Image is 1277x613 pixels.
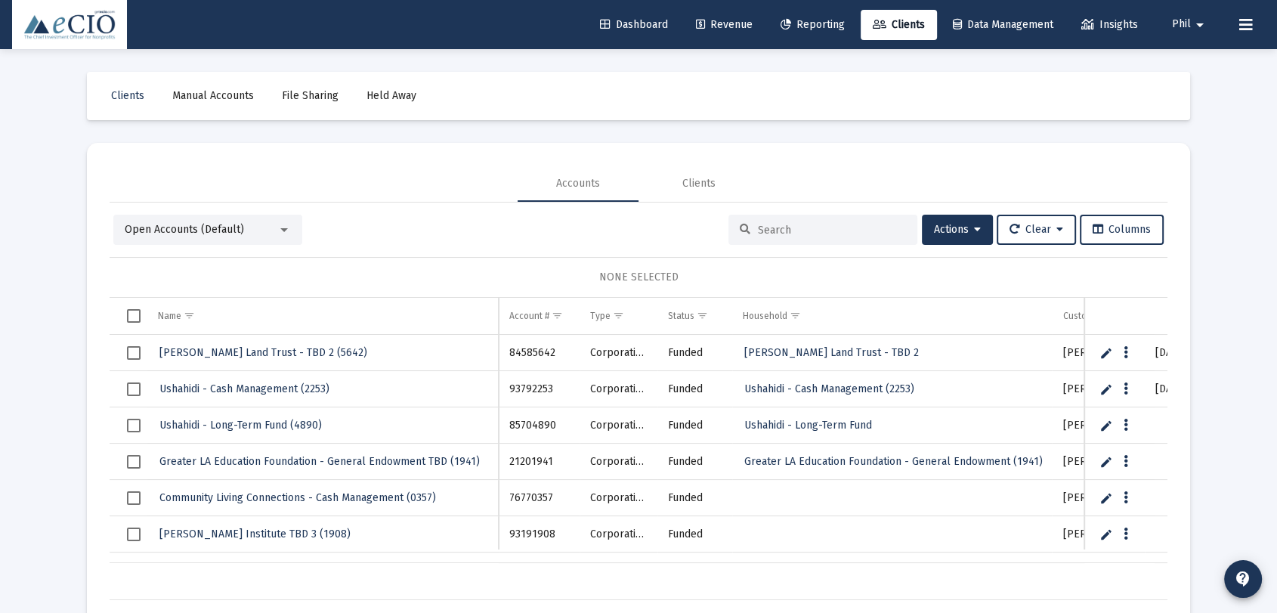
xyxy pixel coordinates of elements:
[159,455,480,468] span: Greater LA Education Foundation - General Endowment TBD (1941)
[590,310,611,322] div: Type
[1069,10,1150,40] a: Insights
[580,444,658,480] td: Corporation
[127,419,141,432] div: Select row
[160,81,266,111] a: Manual Accounts
[684,10,765,40] a: Revenue
[744,419,872,432] span: Ushahidi - Long-Term Fund
[1080,215,1164,245] button: Columns
[922,215,993,245] button: Actions
[125,223,244,236] span: Open Accounts (Default)
[588,10,680,40] a: Dashboard
[1154,9,1227,39] button: Phil
[499,371,579,407] td: 93792253
[1052,444,1144,480] td: [PERSON_NAME]
[768,10,857,40] a: Reporting
[111,89,144,102] span: Clients
[110,298,1167,600] div: Data grid
[697,310,708,321] span: Show filter options for column 'Status'
[499,444,579,480] td: 21201941
[1052,407,1144,444] td: [PERSON_NAME]
[790,310,801,321] span: Show filter options for column 'Household'
[499,298,579,334] td: Column Account #
[158,414,323,436] a: Ushahidi - Long-Term Fund (4890)
[127,455,141,469] div: Select row
[1099,491,1113,505] a: Edit
[122,270,1155,285] div: NONE SELECTED
[953,18,1053,31] span: Data Management
[556,176,600,191] div: Accounts
[499,516,579,553] td: 93191908
[552,310,563,321] span: Show filter options for column 'Account #'
[668,310,694,322] div: Status
[282,89,339,102] span: File Sharing
[23,10,116,40] img: Dashboard
[1172,18,1191,31] span: Phil
[127,382,141,396] div: Select row
[1099,528,1113,541] a: Edit
[696,18,753,31] span: Revenue
[861,10,937,40] a: Clients
[499,335,579,371] td: 84585642
[580,298,658,334] td: Column Type
[499,480,579,516] td: 76770357
[668,345,722,361] div: Funded
[743,450,1044,472] a: Greater LA Education Foundation - General Endowment (1941)
[744,346,919,359] span: [PERSON_NAME] Land Trust - TBD 2
[158,487,438,509] a: Community Living Connections - Cash Management (0357)
[509,310,549,322] div: Account #
[580,407,658,444] td: Corporation
[781,18,845,31] span: Reporting
[184,310,195,321] span: Show filter options for column 'Name'
[1081,18,1138,31] span: Insights
[744,455,1043,468] span: Greater LA Education Foundation - General Endowment (1941)
[1052,553,1144,589] td: [PERSON_NAME]
[1099,346,1113,360] a: Edit
[354,81,428,111] a: Held Away
[159,491,436,504] span: Community Living Connections - Cash Management (0357)
[941,10,1065,40] a: Data Management
[580,335,658,371] td: Corporation
[159,346,367,359] span: [PERSON_NAME] Land Trust - TBD 2 (5642)
[1052,335,1144,371] td: [PERSON_NAME]
[499,553,579,589] td: 96292859
[934,223,981,236] span: Actions
[127,346,141,360] div: Select row
[499,407,579,444] td: 85704890
[873,18,925,31] span: Clients
[580,553,658,589] td: Corporation
[1093,223,1151,236] span: Columns
[158,342,369,364] a: [PERSON_NAME] Land Trust - TBD 2 (5642)
[732,298,1052,334] td: Column Household
[997,215,1076,245] button: Clear
[1234,570,1252,588] mat-icon: contact_support
[1052,480,1144,516] td: [PERSON_NAME]
[743,342,920,364] a: [PERSON_NAME] Land Trust - TBD 2
[580,480,658,516] td: Corporation
[127,528,141,541] div: Select row
[682,176,716,191] div: Clients
[366,89,416,102] span: Held Away
[159,528,351,540] span: [PERSON_NAME] Institute TBD 3 (1908)
[158,523,352,545] a: [PERSON_NAME] Institute TBD 3 (1908)
[1099,419,1113,432] a: Edit
[270,81,351,111] a: File Sharing
[758,224,906,237] input: Search
[657,298,732,334] td: Column Status
[613,310,624,321] span: Show filter options for column 'Type'
[1052,298,1144,334] td: Column Custodian
[158,378,331,400] a: Ushahidi - Cash Management (2253)
[158,450,481,472] a: Greater LA Education Foundation - General Endowment TBD (1941)
[600,18,668,31] span: Dashboard
[668,527,722,542] div: Funded
[1099,455,1113,469] a: Edit
[1062,310,1104,322] div: Custodian
[743,310,787,322] div: Household
[158,310,181,322] div: Name
[580,371,658,407] td: Corporation
[99,81,156,111] a: Clients
[1099,382,1113,396] a: Edit
[1052,371,1144,407] td: [PERSON_NAME]
[159,419,322,432] span: Ushahidi - Long-Term Fund (4890)
[127,491,141,505] div: Select row
[668,491,722,506] div: Funded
